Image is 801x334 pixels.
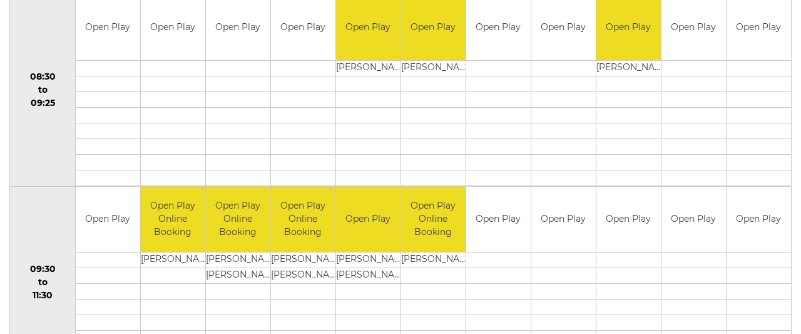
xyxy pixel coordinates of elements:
td: Open Play [531,187,596,253]
td: Open Play Online Booking [271,187,335,253]
td: Open Play Online Booking [401,187,466,253]
td: Open Play [76,187,140,253]
td: [PERSON_NAME] [271,268,335,284]
td: [PERSON_NAME] [336,60,400,76]
td: Open Play [727,187,791,253]
td: [PERSON_NAME] [401,60,466,76]
td: [PERSON_NAME] [271,253,335,268]
td: Open Play Online Booking [206,187,270,253]
td: Open Play [661,187,726,253]
td: [PERSON_NAME] [336,268,400,284]
td: [PERSON_NAME] [596,60,661,76]
td: [PERSON_NAME] [206,253,270,268]
td: [PERSON_NAME] [141,253,205,268]
td: Open Play Online Booking [141,187,205,253]
td: Open Play [596,187,661,253]
td: [PERSON_NAME] [206,268,270,284]
td: Open Play [466,187,531,253]
td: Open Play [336,187,400,253]
td: [PERSON_NAME] [336,253,400,268]
td: [PERSON_NAME] [401,253,466,268]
